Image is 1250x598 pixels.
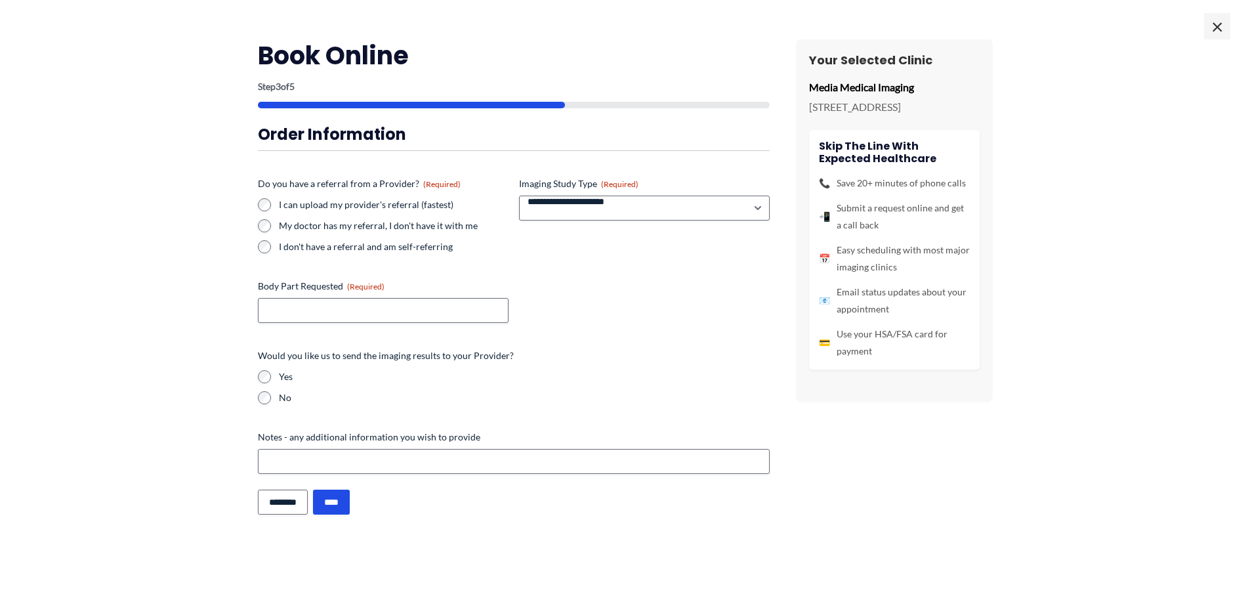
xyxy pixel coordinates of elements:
[279,370,770,383] label: Yes
[258,82,770,91] p: Step of
[819,326,970,360] li: Use your HSA/FSA card for payment
[279,240,509,253] label: I don't have a referral and am self-referring
[276,81,281,92] span: 3
[809,53,980,68] h3: Your Selected Clinic
[819,250,830,267] span: 📅
[1204,13,1230,39] span: ×
[289,81,295,92] span: 5
[258,349,514,362] legend: Would you like us to send the imaging results to your Provider?
[279,198,509,211] label: I can upload my provider's referral (fastest)
[819,175,970,192] li: Save 20+ minutes of phone calls
[258,280,509,293] label: Body Part Requested
[258,177,461,190] legend: Do you have a referral from a Provider?
[819,284,970,318] li: Email status updates about your appointment
[601,179,638,189] span: (Required)
[809,77,980,97] p: Media Medical Imaging
[819,140,970,165] h4: Skip the line with Expected Healthcare
[347,282,385,291] span: (Required)
[279,391,770,404] label: No
[819,175,830,192] span: 📞
[279,219,509,232] label: My doctor has my referral, I don't have it with me
[258,39,770,72] h2: Book Online
[819,200,970,234] li: Submit a request online and get a call back
[819,292,830,309] span: 📧
[519,177,770,190] label: Imaging Study Type
[258,124,770,144] h3: Order Information
[819,208,830,225] span: 📲
[819,242,970,276] li: Easy scheduling with most major imaging clinics
[819,334,830,351] span: 💳
[809,97,980,117] p: [STREET_ADDRESS]
[258,431,770,444] label: Notes - any additional information you wish to provide
[423,179,461,189] span: (Required)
